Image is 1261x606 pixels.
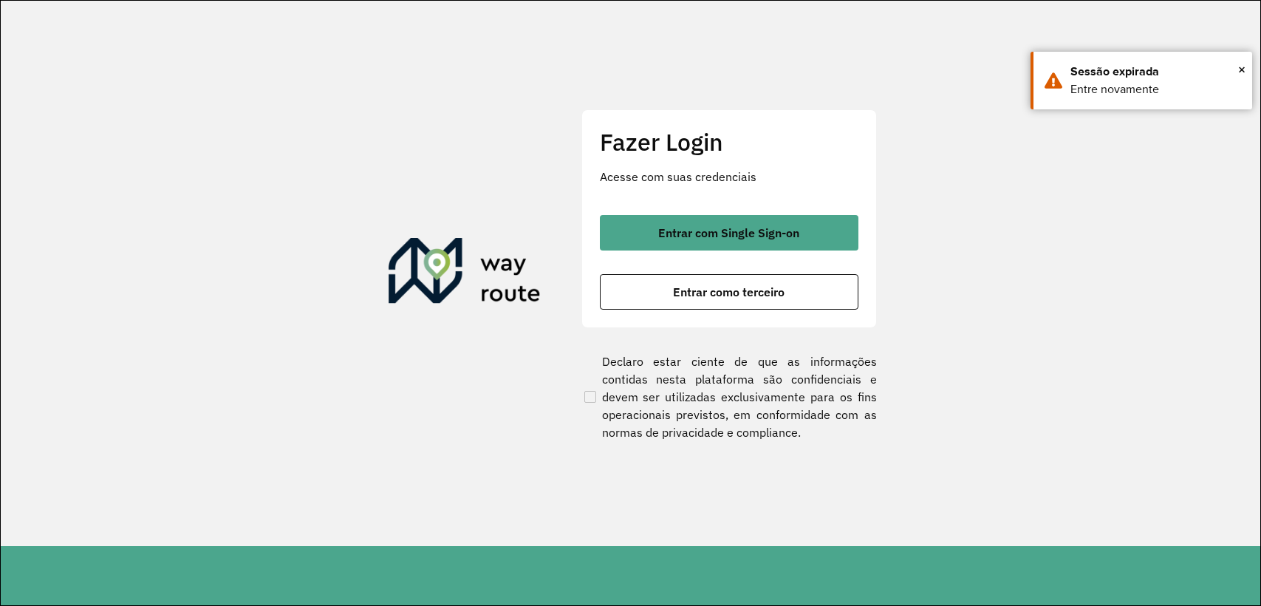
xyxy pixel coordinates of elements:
[1070,81,1241,98] div: Entre novamente
[581,353,877,441] label: Declaro estar ciente de que as informações contidas nesta plataforma são confidenciais e devem se...
[600,274,858,310] button: button
[673,286,785,298] span: Entrar como terceiro
[1238,58,1245,81] button: Close
[600,215,858,251] button: button
[600,168,858,185] p: Acesse com suas credenciais
[600,128,858,156] h2: Fazer Login
[1070,63,1241,81] div: Sessão expirada
[658,227,799,239] span: Entrar com Single Sign-on
[1238,58,1245,81] span: ×
[389,238,541,309] img: Roteirizador AmbevTech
